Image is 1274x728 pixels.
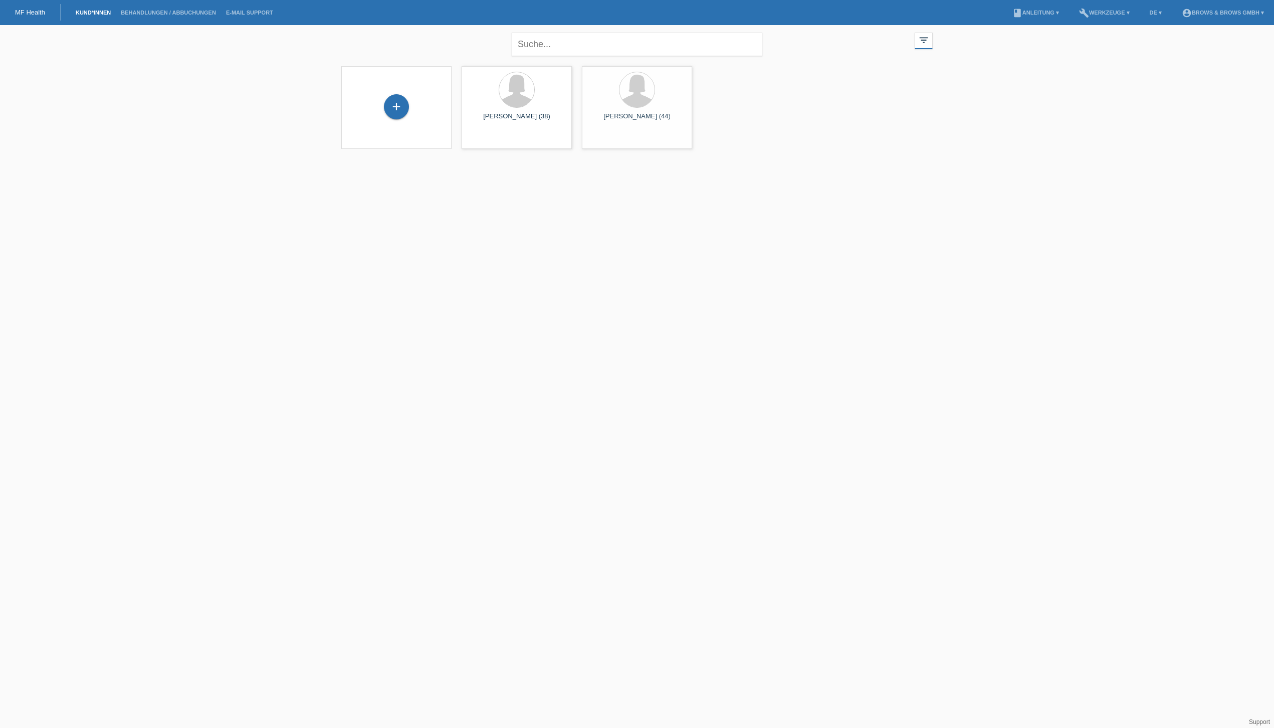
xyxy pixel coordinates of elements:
[116,10,221,16] a: Behandlungen / Abbuchungen
[1177,10,1269,16] a: account_circleBrows & Brows GmbH ▾
[1007,10,1064,16] a: bookAnleitung ▾
[221,10,278,16] a: E-Mail Support
[470,112,564,128] div: [PERSON_NAME] (38)
[1249,718,1270,725] a: Support
[1145,10,1167,16] a: DE ▾
[590,112,684,128] div: [PERSON_NAME] (44)
[918,35,929,46] i: filter_list
[384,98,408,115] div: Kund*in hinzufügen
[1079,8,1089,18] i: build
[1074,10,1135,16] a: buildWerkzeuge ▾
[71,10,116,16] a: Kund*innen
[1012,8,1022,18] i: book
[512,33,762,56] input: Suche...
[1182,8,1192,18] i: account_circle
[15,9,45,16] a: MF Health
